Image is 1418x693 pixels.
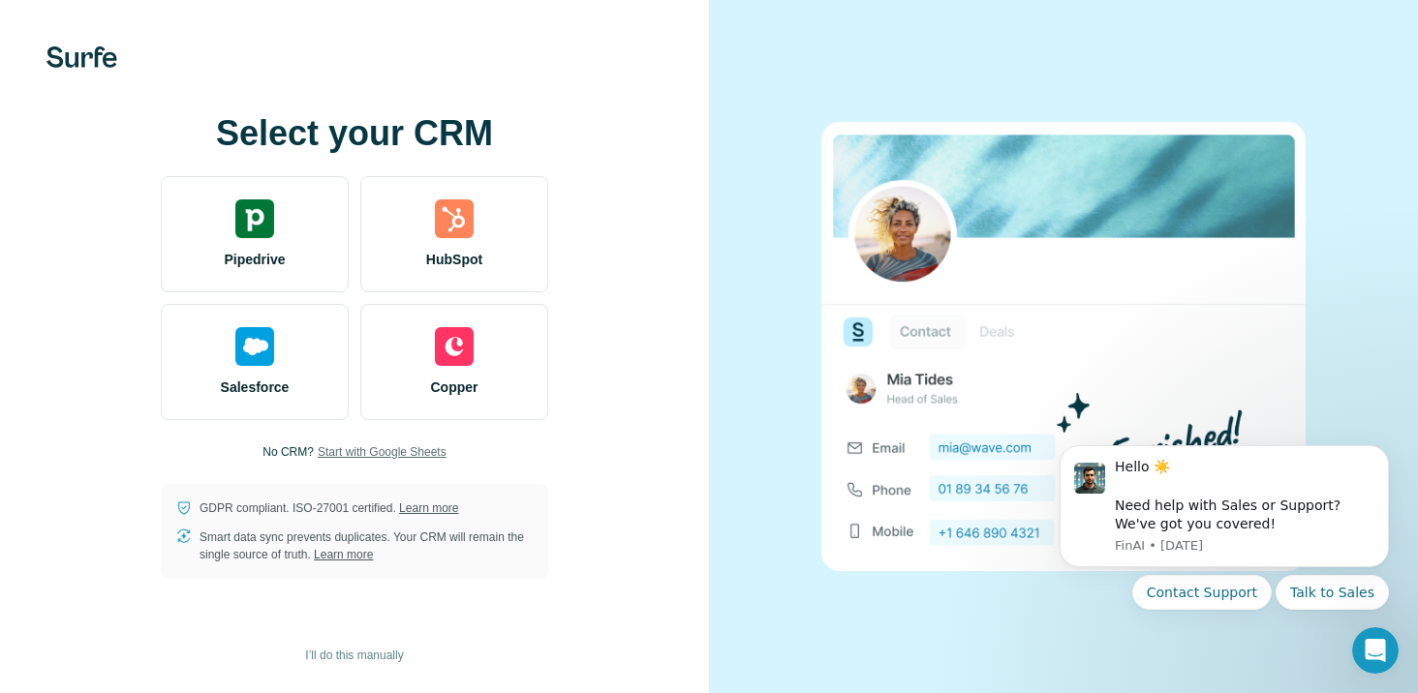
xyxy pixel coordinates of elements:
[292,641,416,670] button: I’ll do this manually
[235,199,274,238] img: pipedrive's logo
[1031,421,1418,683] iframe: Intercom notifications message
[1352,627,1399,674] iframe: Intercom live chat
[426,250,482,269] span: HubSpot
[221,377,290,397] span: Salesforce
[435,327,474,366] img: copper's logo
[262,443,314,461] p: No CRM?
[224,250,285,269] span: Pipedrive
[821,122,1306,570] img: none image
[46,46,117,68] img: Surfe's logo
[200,528,533,563] p: Smart data sync prevents duplicates. Your CRM will remain the single source of truth.
[200,499,458,517] p: GDPR compliant. ISO-27001 certified.
[161,114,548,153] h1: Select your CRM
[305,647,403,664] span: I’ll do this manually
[314,548,373,561] a: Learn more
[435,199,474,238] img: hubspot's logo
[431,377,478,397] span: Copper
[318,443,447,461] button: Start with Google Sheets
[235,327,274,366] img: salesforce's logo
[399,501,458,515] a: Learn more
